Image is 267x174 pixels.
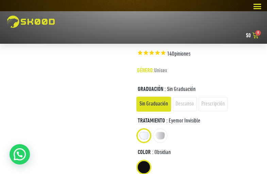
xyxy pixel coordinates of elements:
[167,51,190,57] span: 14 reviews
[138,83,163,96] label: Graduación
[172,51,190,57] span: Opiniones
[138,115,165,127] label: Tratamiento
[166,115,200,127] span: : Eyemor Invisible
[137,67,264,75] p: Unisex
[246,33,251,39] bdi: 0
[137,96,264,112] ul: Graduación
[137,49,264,60] span: Rated 4,9 out of 5 stars 14 reviews
[137,129,151,142] li: Eyemor Invisible
[137,68,154,74] span: GÉNERO:
[137,160,151,174] li: Obsidian
[246,33,248,39] span: $
[237,28,267,44] a: $0
[138,147,151,159] label: Color
[137,97,170,111] li: Sin Graduación
[137,128,264,144] ul: Tratamiento
[152,147,171,159] span: : Obsidian
[165,83,196,96] span: : Sin Graduación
